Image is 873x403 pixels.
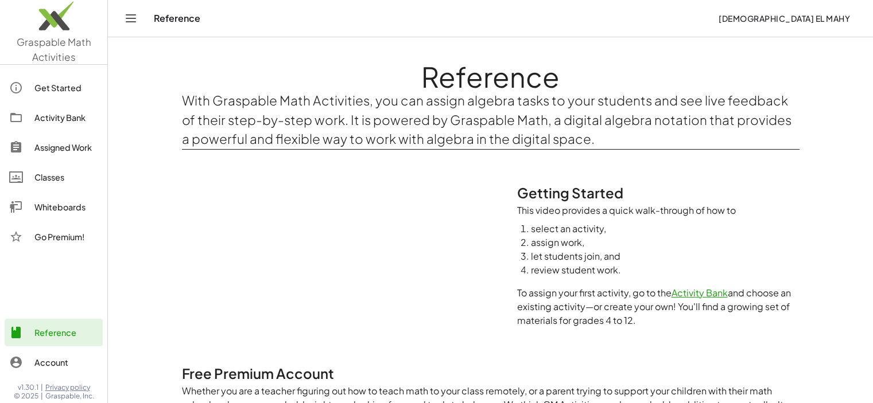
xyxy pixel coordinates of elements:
[5,163,103,191] a: Classes
[41,383,43,392] span: |
[5,349,103,376] a: Account
[531,236,800,249] li: assign work,
[719,13,850,24] span: [DEMOGRAPHIC_DATA] El Mahy
[45,383,94,392] a: Privacy policy
[45,392,94,401] span: Graspable, Inc.
[5,104,103,131] a: Activity Bank
[14,392,38,401] span: © 2025
[517,286,800,327] p: To assign your first activity, go to the and choose an existing activity—or create your own! You'...
[34,170,98,184] div: Classes
[531,249,800,263] li: let students join, and
[34,81,98,95] div: Get Started
[531,263,800,277] li: review student work.
[34,326,98,339] div: Reference
[672,287,728,299] a: Activity Bank
[182,62,800,91] h1: Reference
[17,36,91,63] span: Graspable Math Activities
[122,9,140,28] button: Toggle navigation
[531,222,800,236] li: select an activity,
[182,91,800,149] p: With Graspable Math Activities, you can assign algebra tasks to your students and see live feedba...
[5,74,103,101] a: Get Started
[18,383,38,392] span: v1.30.1
[41,392,43,401] span: |
[34,230,98,244] div: Go Premium!
[34,200,98,214] div: Whiteboards
[5,193,103,221] a: Whiteboards
[517,184,800,202] h2: Getting Started
[34,111,98,124] div: Activity Bank
[709,8,859,29] button: [DEMOGRAPHIC_DATA] El Mahy
[182,365,800,382] h2: Free Premium Account
[5,134,103,161] a: Assigned Work
[5,319,103,346] a: Reference
[34,140,98,154] div: Assigned Work
[34,355,98,369] div: Account
[517,204,800,217] p: This video provides a quick walk-through of how to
